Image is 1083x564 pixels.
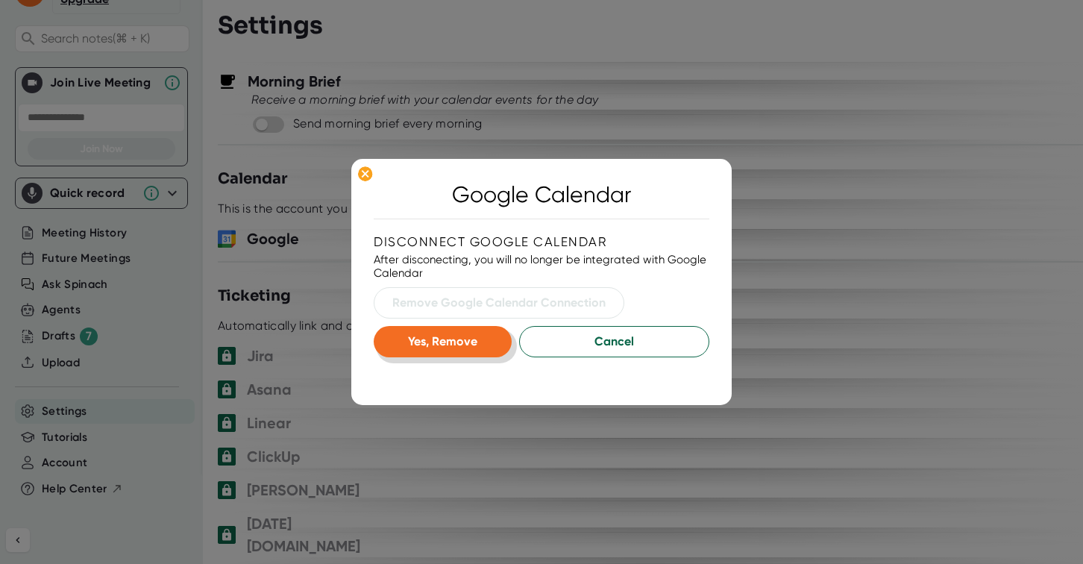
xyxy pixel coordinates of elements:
span: Cancel [538,333,691,351]
button: Remove Google Calendar Connection [374,287,624,319]
span: Remove Google Calendar Connection [392,294,606,312]
span: Yes, Remove [408,334,477,348]
div: Google Calendar [452,181,631,207]
div: Disconnect Google Calendar [374,234,709,249]
button: Yes, Remove [374,326,512,357]
div: After disconecting, you will no longer be integrated with Google Calendar [374,253,709,280]
button: Cancel [519,326,709,357]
